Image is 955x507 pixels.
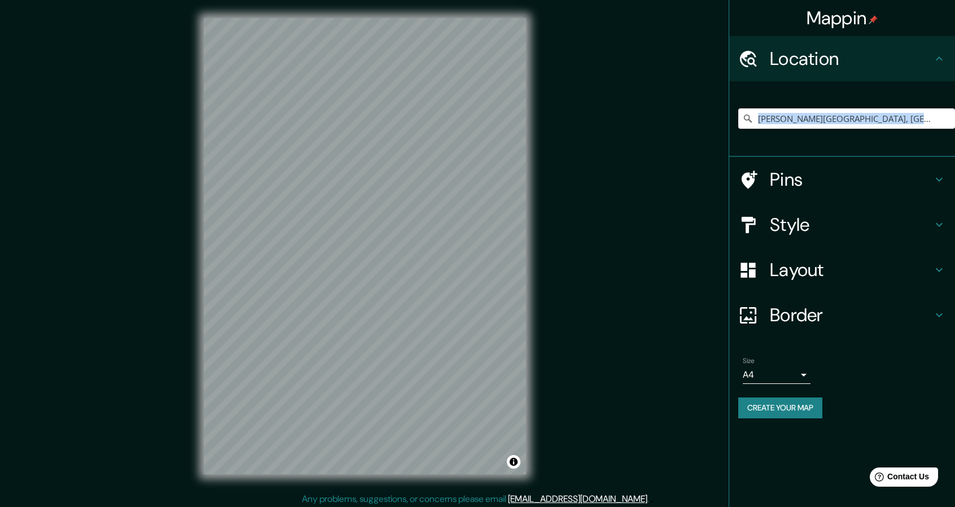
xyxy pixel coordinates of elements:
canvas: Map [204,18,526,474]
h4: Border [770,304,932,326]
div: A4 [743,366,811,384]
div: Location [729,36,955,81]
h4: Mappin [807,7,878,29]
h4: Pins [770,168,932,191]
p: Any problems, suggestions, or concerns please email . [302,492,649,506]
button: Toggle attribution [507,455,520,469]
iframe: Help widget launcher [855,463,943,495]
h4: Layout [770,259,932,281]
div: Style [729,202,955,247]
div: Pins [729,157,955,202]
div: . [649,492,651,506]
label: Size [743,356,755,366]
h4: Style [770,213,932,236]
div: . [651,492,653,506]
h4: Location [770,47,932,70]
div: Layout [729,247,955,292]
input: Pick your city or area [738,108,955,129]
img: pin-icon.png [869,15,878,24]
div: Border [729,292,955,338]
a: [EMAIL_ADDRESS][DOMAIN_NAME] [508,493,647,505]
button: Create your map [738,397,822,418]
